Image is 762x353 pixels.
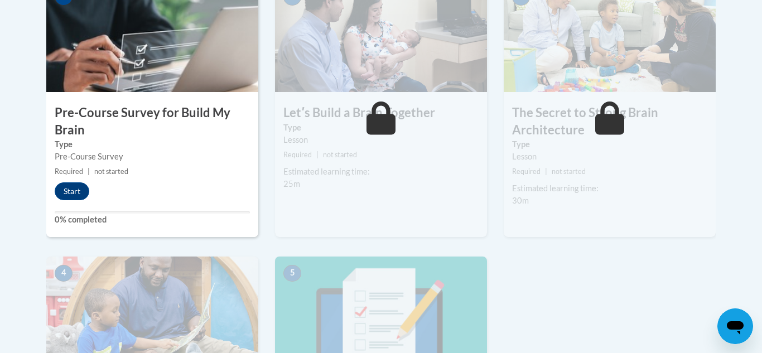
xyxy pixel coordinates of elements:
[512,196,529,205] span: 30m
[283,122,479,134] label: Type
[46,104,258,139] h3: Pre-Course Survey for Build My Brain
[283,151,312,159] span: Required
[55,214,250,226] label: 0% completed
[545,167,547,176] span: |
[283,166,479,178] div: Estimated learning time:
[88,167,90,176] span: |
[283,179,300,188] span: 25m
[55,151,250,163] div: Pre-Course Survey
[512,182,707,195] div: Estimated learning time:
[552,167,586,176] span: not started
[512,167,541,176] span: Required
[275,104,487,122] h3: Letʹs Build a Brain Together
[717,308,753,344] iframe: Button to launch messaging window
[512,151,707,163] div: Lesson
[316,151,319,159] span: |
[55,265,73,282] span: 4
[512,138,707,151] label: Type
[55,138,250,151] label: Type
[94,167,128,176] span: not started
[283,134,479,146] div: Lesson
[283,265,301,282] span: 5
[323,151,357,159] span: not started
[504,104,716,139] h3: The Secret to Strong Brain Architecture
[55,182,89,200] button: Start
[55,167,83,176] span: Required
